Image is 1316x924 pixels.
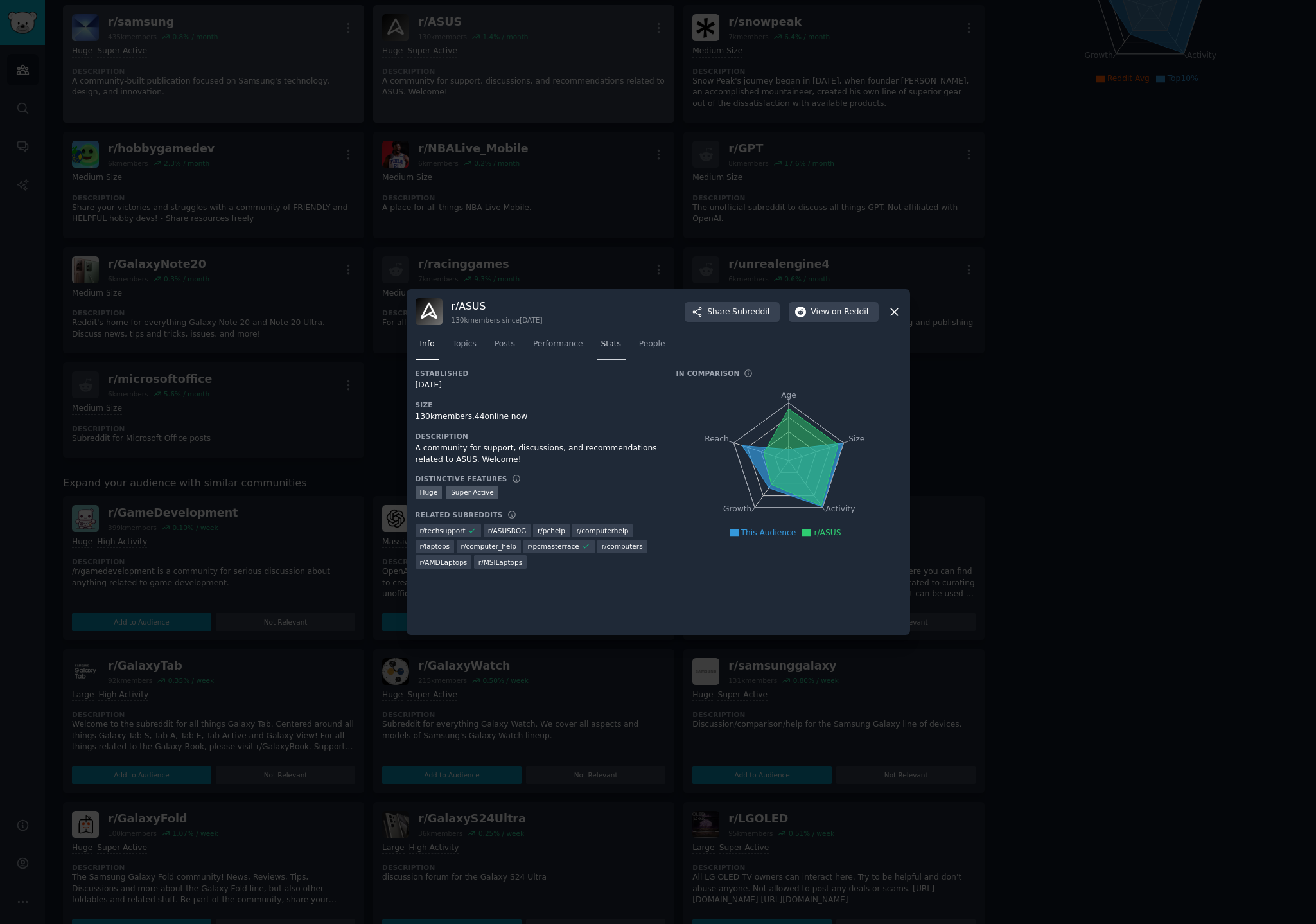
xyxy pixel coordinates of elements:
a: Info [416,334,439,360]
h3: Distinctive Features [416,474,507,483]
span: View [811,307,870,318]
h3: In Comparison [676,369,740,378]
button: ShareSubreddit [685,302,779,323]
span: Posts [495,339,515,350]
span: r/ computers [602,542,643,551]
a: Topics [448,334,481,360]
span: r/ASUS [814,528,841,537]
span: on Reddit [832,307,869,318]
div: A community for support, discussions, and recommendations related to ASUS. Welcome! [416,443,658,465]
span: r/ ASUSROG [488,526,527,535]
h3: Description [416,432,658,441]
a: Posts [490,334,520,360]
h3: Size [416,400,658,409]
span: r/ computerhelp [576,526,628,535]
tspan: Age [781,391,796,400]
div: Super Active [446,486,498,499]
div: 130k members, 44 online now [416,411,658,423]
span: Topics [453,339,477,350]
img: ASUS [416,298,443,325]
span: r/ computer_help [461,542,516,551]
span: r/ techsupport [420,526,466,535]
span: r/ pcmasterrace [528,542,579,551]
span: This Audience [741,528,796,537]
tspan: Reach [705,434,729,443]
button: Viewon Reddit [789,302,879,323]
tspan: Activity [825,505,855,514]
a: Stats [597,334,626,360]
span: Performance [533,339,583,350]
tspan: Size [848,434,864,443]
span: r/ MSILaptops [478,558,522,567]
div: [DATE] [416,380,658,391]
a: People [635,334,670,360]
span: r/ pchelp [538,526,565,535]
span: Info [420,339,435,350]
a: Performance [529,334,588,360]
h3: Related Subreddits [416,510,503,519]
span: r/ AMDLaptops [420,558,468,567]
div: 130k members since [DATE] [452,315,543,324]
h3: r/ ASUS [452,299,543,313]
tspan: Growth [723,505,751,514]
span: r/ laptops [420,542,450,551]
span: Share [707,307,770,318]
div: Huge [416,486,443,499]
span: People [639,339,665,350]
span: Stats [601,339,621,350]
h3: Established [416,369,658,378]
span: Subreddit [732,307,770,318]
